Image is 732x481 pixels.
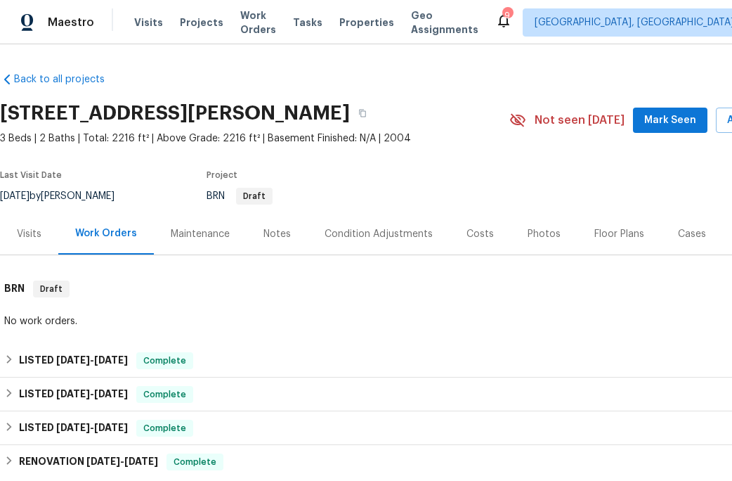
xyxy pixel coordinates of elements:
[56,389,128,399] span: -
[56,355,128,365] span: -
[86,456,158,466] span: -
[411,8,478,37] span: Geo Assignments
[207,171,237,179] span: Project
[138,387,192,402] span: Complete
[56,423,128,432] span: -
[19,386,128,403] h6: LISTED
[678,227,706,241] div: Cases
[86,456,120,466] span: [DATE]
[535,113,625,127] span: Not seen [DATE]
[594,227,644,241] div: Floor Plans
[528,227,561,241] div: Photos
[94,389,128,399] span: [DATE]
[325,227,433,241] div: Condition Adjustments
[138,421,192,435] span: Complete
[17,227,41,241] div: Visits
[75,226,137,240] div: Work Orders
[240,8,276,37] span: Work Orders
[56,355,90,365] span: [DATE]
[168,455,222,469] span: Complete
[56,423,90,432] span: [DATE]
[19,352,128,369] h6: LISTED
[19,420,128,437] h6: LISTED
[466,227,494,241] div: Costs
[502,8,512,23] div: 9
[339,15,394,30] span: Properties
[138,354,192,368] span: Complete
[207,191,273,201] span: BRN
[94,355,128,365] span: [DATE]
[293,18,322,27] span: Tasks
[633,108,707,134] button: Mark Seen
[171,227,230,241] div: Maintenance
[237,192,271,200] span: Draft
[124,456,158,466] span: [DATE]
[19,454,158,470] h6: RENOVATION
[350,101,375,126] button: Copy Address
[94,423,128,432] span: [DATE]
[263,227,291,241] div: Notes
[4,281,25,297] h6: BRN
[56,389,90,399] span: [DATE]
[180,15,223,30] span: Projects
[34,282,68,296] span: Draft
[644,112,696,129] span: Mark Seen
[134,15,163,30] span: Visits
[48,15,94,30] span: Maestro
